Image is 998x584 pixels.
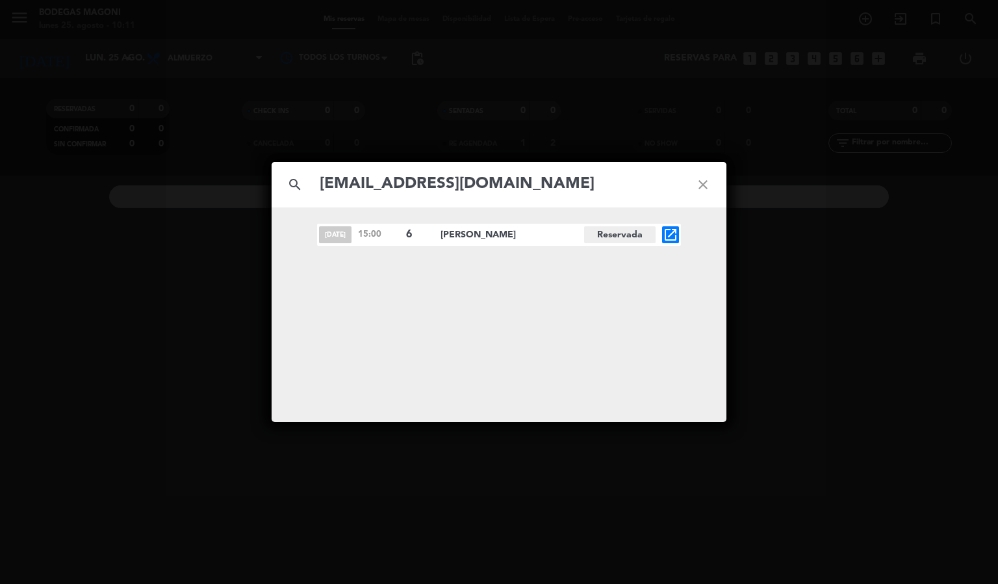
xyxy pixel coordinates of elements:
[441,228,584,243] span: [PERSON_NAME]
[318,171,680,198] input: Buscar reservas
[358,228,400,241] span: 15:00
[406,226,429,243] span: 6
[584,226,656,243] span: Reservada
[272,161,318,208] i: search
[319,226,352,243] span: [DATE]
[663,227,678,243] i: open_in_new
[680,161,726,208] i: close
